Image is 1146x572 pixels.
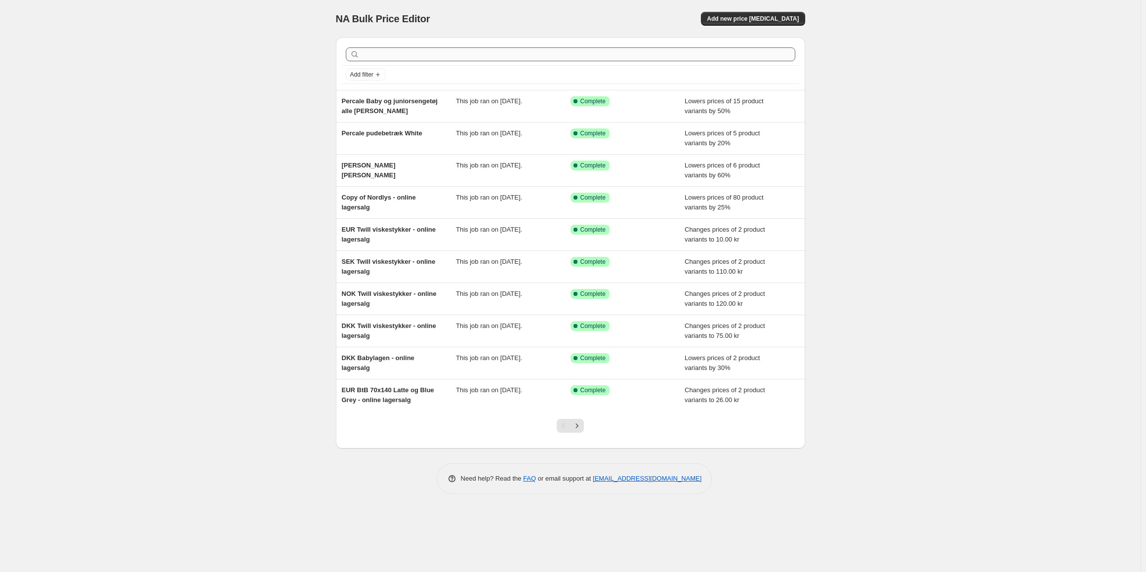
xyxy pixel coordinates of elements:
[456,97,522,105] span: This job ran on [DATE].
[456,290,522,297] span: This job ran on [DATE].
[685,322,765,339] span: Changes prices of 2 product variants to 75.00 kr
[456,226,522,233] span: This job ran on [DATE].
[342,97,438,115] span: Percale Baby og juniorsengetøj alle [PERSON_NAME]
[557,419,584,433] nav: Pagination
[342,322,436,339] span: DKK Twill viskestykker - online lagersalg
[456,129,522,137] span: This job ran on [DATE].
[342,354,414,371] span: DKK Babylagen - online lagersalg
[580,162,606,169] span: Complete
[685,97,764,115] span: Lowers prices of 15 product variants by 50%
[336,13,430,24] span: NA Bulk Price Editor
[685,129,760,147] span: Lowers prices of 5 product variants by 20%
[342,290,437,307] span: NOK Twill viskestykker - online lagersalg
[580,290,606,298] span: Complete
[456,258,522,265] span: This job ran on [DATE].
[593,475,701,482] a: [EMAIL_ADDRESS][DOMAIN_NAME]
[456,386,522,394] span: This job ran on [DATE].
[685,258,765,275] span: Changes prices of 2 product variants to 110.00 kr
[523,475,536,482] a: FAQ
[580,194,606,202] span: Complete
[580,129,606,137] span: Complete
[580,226,606,234] span: Complete
[701,12,805,26] button: Add new price [MEDICAL_DATA]
[346,69,385,81] button: Add filter
[685,226,765,243] span: Changes prices of 2 product variants to 10.00 kr
[456,162,522,169] span: This job ran on [DATE].
[580,322,606,330] span: Complete
[350,71,373,79] span: Add filter
[456,322,522,329] span: This job ran on [DATE].
[536,475,593,482] span: or email support at
[342,386,434,404] span: EUR BtB 70x140 Latte og Blue Grey - online lagersalg
[707,15,799,23] span: Add new price [MEDICAL_DATA]
[580,97,606,105] span: Complete
[580,258,606,266] span: Complete
[685,194,764,211] span: Lowers prices of 80 product variants by 25%
[456,194,522,201] span: This job ran on [DATE].
[570,419,584,433] button: Next
[342,258,436,275] span: SEK Twill viskestykker - online lagersalg
[342,194,416,211] span: Copy of Nordlys - online lagersalg
[685,386,765,404] span: Changes prices of 2 product variants to 26.00 kr
[342,129,422,137] span: Percale pudebetræk White
[580,386,606,394] span: Complete
[685,290,765,307] span: Changes prices of 2 product variants to 120.00 kr
[580,354,606,362] span: Complete
[342,162,396,179] span: [PERSON_NAME] [PERSON_NAME]
[685,354,760,371] span: Lowers prices of 2 product variants by 30%
[461,475,524,482] span: Need help? Read the
[342,226,436,243] span: EUR Twill viskestykker - online lagersalg
[685,162,760,179] span: Lowers prices of 6 product variants by 60%
[456,354,522,362] span: This job ran on [DATE].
